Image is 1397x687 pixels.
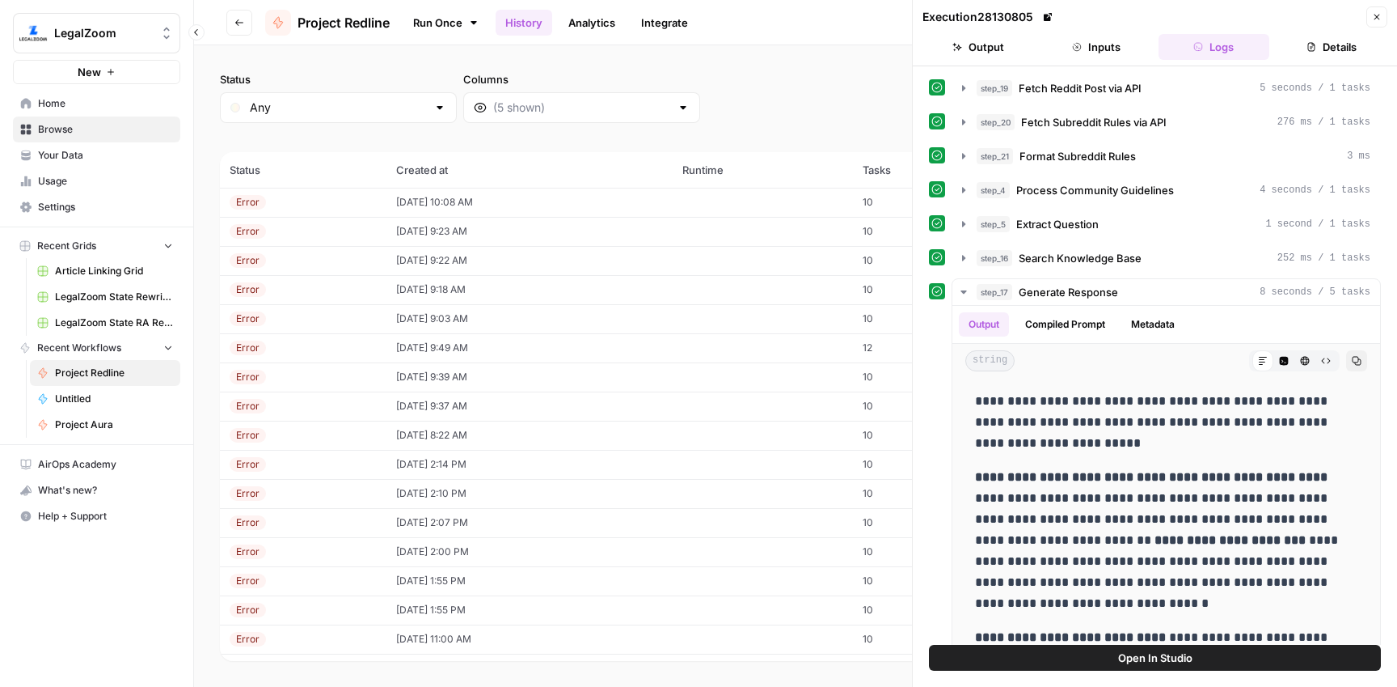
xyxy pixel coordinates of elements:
[55,392,173,406] span: Untitled
[30,386,180,412] a: Untitled
[38,200,173,214] span: Settings
[952,109,1380,135] button: 276 ms / 1 tasks
[38,509,173,524] span: Help + Support
[1260,81,1370,95] span: 5 seconds / 1 tasks
[853,152,995,188] th: Tasks
[230,545,266,559] div: Error
[853,333,995,363] td: 12
[386,363,673,392] td: [DATE] 9:39 AM
[631,10,698,36] a: Integrate
[386,479,673,508] td: [DATE] 2:10 PM
[38,174,173,189] span: Usage
[1276,34,1387,60] button: Details
[1121,312,1184,337] button: Metadata
[38,96,173,111] span: Home
[929,645,1381,671] button: Open In Studio
[37,341,121,355] span: Recent Workflows
[853,188,995,217] td: 10
[386,450,673,479] td: [DATE] 2:14 PM
[386,537,673,566] td: [DATE] 2:00 PM
[977,80,1012,96] span: step_19
[1016,216,1099,232] span: Extract Question
[386,275,673,304] td: [DATE] 9:18 AM
[386,246,673,275] td: [DATE] 9:22 AM
[977,182,1010,198] span: step_4
[13,13,180,53] button: Workspace: LegalZoom
[853,363,995,392] td: 10
[952,75,1380,101] button: 5 seconds / 1 tasks
[853,508,995,537] td: 10
[78,64,101,80] span: New
[386,188,673,217] td: [DATE] 10:08 AM
[220,71,457,87] label: Status
[13,234,180,258] button: Recent Grids
[265,10,390,36] a: Project Redline
[19,19,48,48] img: LegalZoom Logo
[853,625,995,654] td: 10
[853,217,995,246] td: 10
[386,654,673,683] td: [DATE] 9:03 AM
[1260,183,1370,197] span: 4 seconds / 1 tasks
[386,508,673,537] td: [DATE] 2:07 PM
[13,60,180,84] button: New
[30,412,180,438] a: Project Aura
[496,10,552,36] a: History
[403,9,489,36] a: Run Once
[853,450,995,479] td: 10
[853,654,995,683] td: 10
[1118,650,1192,666] span: Open In Studio
[1019,284,1118,300] span: Generate Response
[230,370,266,384] div: Error
[853,537,995,566] td: 10
[1277,115,1370,129] span: 276 ms / 1 tasks
[922,9,1056,25] div: Execution 28130805
[230,603,266,617] div: Error
[298,13,390,32] span: Project Redline
[977,250,1012,266] span: step_16
[493,100,670,116] input: (5 shown)
[965,350,1015,371] span: string
[386,566,673,596] td: [DATE] 1:55 PM
[386,304,673,333] td: [DATE] 9:03 AM
[230,253,266,268] div: Error
[38,148,173,163] span: Your Data
[230,457,266,472] div: Error
[386,152,673,188] th: Created at
[38,122,173,137] span: Browse
[230,341,266,355] div: Error
[220,123,1371,152] span: (121 records)
[386,333,673,363] td: [DATE] 9:49 AM
[30,284,180,310] a: LegalZoom State Rewrites INC
[230,312,266,326] div: Error
[13,452,180,477] a: AirOps Academy
[1019,148,1136,164] span: Format Subreddit Rules
[952,245,1380,271] button: 252 ms / 1 tasks
[1159,34,1270,60] button: Logs
[230,224,266,239] div: Error
[1040,34,1152,60] button: Inputs
[1019,250,1142,266] span: Search Knowledge Base
[55,418,173,432] span: Project Aura
[1019,80,1142,96] span: Fetch Reddit Post via API
[14,478,179,503] div: What's new?
[1265,217,1370,231] span: 1 second / 1 tasks
[559,10,625,36] a: Analytics
[13,142,180,168] a: Your Data
[386,392,673,421] td: [DATE] 9:37 AM
[853,421,995,450] td: 10
[386,596,673,625] td: [DATE] 1:55 PM
[952,143,1380,169] button: 3 ms
[230,515,266,530] div: Error
[1277,251,1370,265] span: 252 ms / 1 tasks
[54,25,152,41] span: LegalZoom
[386,217,673,246] td: [DATE] 9:23 AM
[230,195,266,210] div: Error
[853,392,995,421] td: 10
[55,316,173,330] span: LegalZoom State RA Rewrites
[463,71,700,87] label: Columns
[38,457,173,472] span: AirOps Academy
[250,100,427,116] input: Any
[230,632,266,647] div: Error
[1016,182,1174,198] span: Process Community Guidelines
[55,290,173,304] span: LegalZoom State Rewrites INC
